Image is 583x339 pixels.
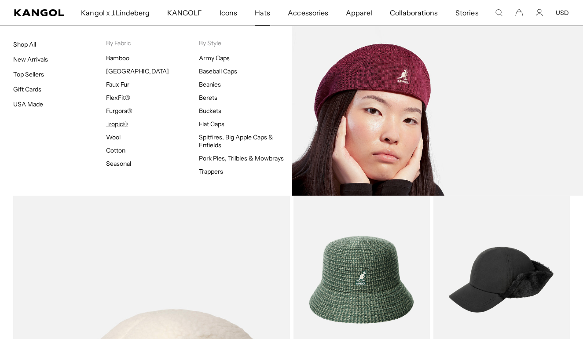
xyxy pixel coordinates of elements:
[106,80,129,88] a: Faux Fur
[495,9,503,17] summary: Search here
[106,133,121,141] a: Wool
[199,120,224,128] a: Flat Caps
[106,160,131,168] a: Seasonal
[535,9,543,17] a: Account
[199,107,221,115] a: Buckets
[106,120,128,128] a: Tropic®
[556,9,569,17] button: USD
[199,80,221,88] a: Beanies
[106,107,132,115] a: Furgora®
[515,9,523,17] button: Cart
[13,85,41,93] a: Gift Cards
[13,70,44,78] a: Top Sellers
[199,94,217,102] a: Berets
[199,39,292,47] p: By Style
[106,94,130,102] a: FlexFit®
[13,100,43,108] a: USA Made
[13,55,48,63] a: New Arrivals
[199,67,237,75] a: Baseball Caps
[199,168,223,175] a: Trappers
[106,67,169,75] a: [GEOGRAPHIC_DATA]
[199,54,230,62] a: Army Caps
[13,40,36,48] a: Shop All
[106,39,199,47] p: By Fabric
[106,54,129,62] a: Bamboo
[199,133,274,149] a: Spitfires, Big Apple Caps & Enfields
[199,154,284,162] a: Pork Pies, Trilbies & Mowbrays
[106,146,125,154] a: Cotton
[14,9,65,16] a: Kangol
